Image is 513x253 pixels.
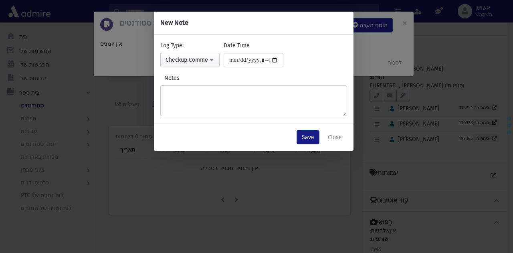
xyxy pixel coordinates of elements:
button: Checkup Comments [160,53,220,67]
div: Checkup Comments [166,56,208,64]
label: Log Type: [160,41,184,50]
label: Date Time [224,41,250,50]
h6: New Note [160,18,188,28]
label: Notes [160,74,192,82]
